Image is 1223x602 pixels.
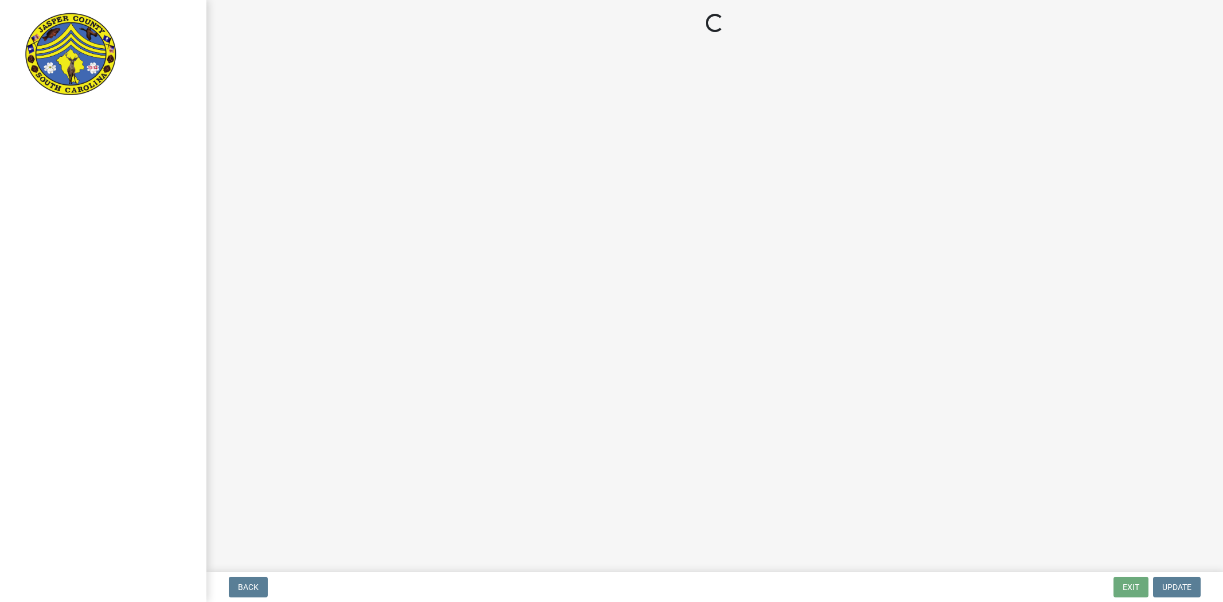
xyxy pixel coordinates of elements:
button: Back [229,577,268,597]
button: Update [1153,577,1201,597]
img: Jasper County, South Carolina [23,12,119,98]
span: Back [238,583,259,592]
button: Exit [1113,577,1148,597]
span: Update [1162,583,1191,592]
